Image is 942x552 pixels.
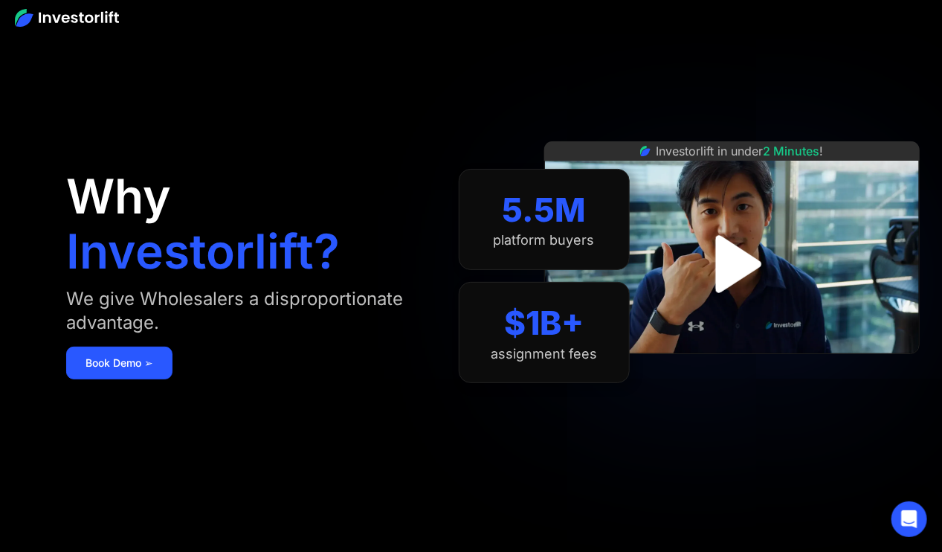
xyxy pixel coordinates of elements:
iframe: Customer reviews powered by Trustpilot [620,362,843,379]
h1: Why [66,173,171,220]
div: We give Wholesalers a disproportionate advantage. [66,287,429,335]
h1: Investorlift? [66,228,340,275]
div: 5.5M [502,190,586,230]
div: platform buyers [494,232,595,248]
a: open lightbox [687,219,776,309]
div: $1B+ [504,304,584,343]
div: assignment fees [491,346,597,362]
a: Book Demo ➢ [66,347,172,379]
div: Investorlift in under ! [657,142,824,160]
span: 2 Minutes [764,144,820,158]
div: Open Intercom Messenger [891,501,927,537]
